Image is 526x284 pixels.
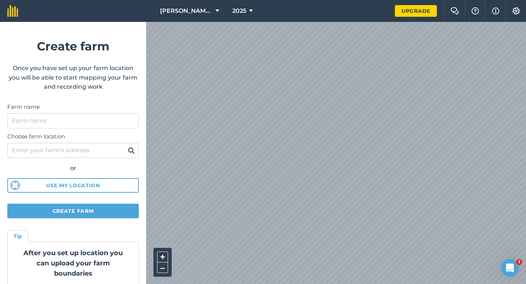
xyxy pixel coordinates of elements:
img: svg+xml;base64,PHN2ZyB4bWxucz0iaHR0cDovL3d3dy53My5vcmcvMjAwMC9zdmciIHdpZHRoPSIxNyIgaGVpZ2h0PSIxNy... [492,7,499,15]
button: + [157,252,168,262]
img: fieldmargin Logo [7,5,18,17]
p: Once you have set up your farm location you will be able to start mapping your farm and recording... [7,64,139,92]
button: Create farm [7,204,139,218]
button: Use my location [7,178,139,193]
span: [PERSON_NAME] & Sons [160,7,213,15]
img: A cog icon [512,7,521,15]
img: Two speech bubbles overlapping with the left bubble in the forefront [450,7,459,15]
input: Farm name [7,113,139,128]
button: – [157,262,168,273]
input: Enter your farm’s address [7,143,139,158]
span: 3 [516,259,522,265]
label: Choose farm location [7,132,139,141]
a: Upgrade [395,5,437,17]
img: svg+xml;base64,PHN2ZyB4bWxucz0iaHR0cDovL3d3dy53My5vcmcvMjAwMC9zdmciIHdpZHRoPSIxOSIgaGVpZ2h0PSIyNC... [128,146,135,155]
h4: Tip [14,232,22,240]
div: or [7,164,139,173]
img: A question mark icon [471,7,480,15]
span: 2025 [232,7,246,15]
img: svg%3e [11,181,20,190]
label: Farm name [7,103,139,111]
strong: After you set up location you can upload your farm boundaries [23,249,123,277]
iframe: Intercom live chat [501,259,519,277]
h1: Create farm [7,37,139,55]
